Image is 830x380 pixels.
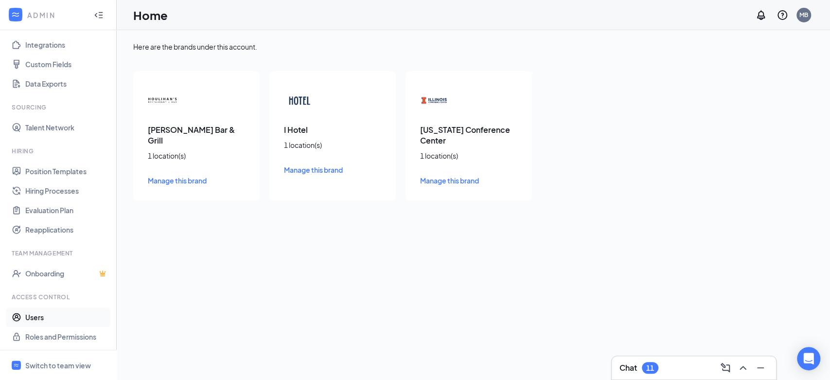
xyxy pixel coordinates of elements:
[284,86,313,115] img: I Hotel logo
[755,9,767,21] svg: Notifications
[284,140,381,150] div: 1 location(s)
[420,176,479,185] span: Manage this brand
[777,9,788,21] svg: QuestionInfo
[735,360,751,376] button: ChevronUp
[718,360,733,376] button: ComposeMessage
[619,362,637,373] h3: Chat
[420,86,449,115] img: Illinois Conference Center logo
[148,125,245,146] h3: [PERSON_NAME] Bar & Grill
[753,360,768,376] button: Minimize
[25,118,108,137] a: Talent Network
[148,176,207,185] span: Manage this brand
[25,361,91,370] div: Switch to team view
[25,54,108,74] a: Custom Fields
[284,164,381,175] a: Manage this brand
[12,293,106,301] div: Access control
[797,347,820,370] div: Open Intercom Messenger
[25,35,108,54] a: Integrations
[133,42,813,52] div: Here are the brands under this account.
[799,11,808,19] div: MB
[25,220,108,239] a: Reapplications
[148,151,245,161] div: 1 location(s)
[13,362,19,368] svg: WorkstreamLogo
[148,86,177,115] img: Houlihan's Bar & Grill logo
[284,165,343,174] span: Manage this brand
[25,327,108,346] a: Roles and Permissions
[25,308,108,327] a: Users
[420,175,517,186] a: Manage this brand
[27,10,85,20] div: ADMIN
[755,362,766,374] svg: Minimize
[737,362,749,374] svg: ChevronUp
[25,200,108,220] a: Evaluation Plan
[720,362,731,374] svg: ComposeMessage
[11,10,20,19] svg: WorkstreamLogo
[284,125,381,135] h3: I Hotel
[25,181,108,200] a: Hiring Processes
[25,264,108,283] a: OnboardingCrown
[133,7,168,23] h1: Home
[25,162,108,181] a: Position Templates
[12,103,106,111] div: Sourcing
[94,10,104,20] svg: Collapse
[25,74,108,93] a: Data Exports
[646,364,654,372] div: 11
[12,249,106,257] div: Team Management
[420,151,517,161] div: 1 location(s)
[420,125,517,146] h3: [US_STATE] Conference Center
[148,175,245,186] a: Manage this brand
[12,147,106,155] div: Hiring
